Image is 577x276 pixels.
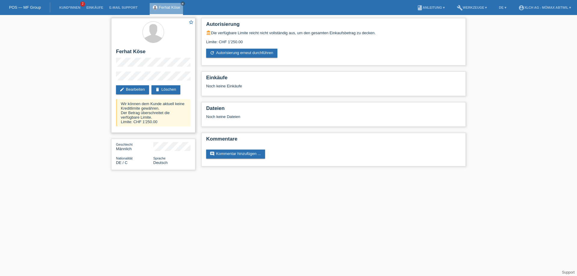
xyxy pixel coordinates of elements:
a: deleteLöschen [151,85,180,94]
a: bookAnleitung ▾ [414,6,448,9]
h2: Dateien [206,105,461,114]
div: Noch keine Einkäufe [206,84,461,93]
span: Nationalität [116,156,133,160]
i: account_balance [206,30,211,35]
a: Kund*innen [56,6,83,9]
span: Geschlecht [116,143,133,146]
i: build [457,5,463,11]
a: Ferhat Köse [159,5,180,10]
a: E-Mail Support [106,6,141,9]
a: star_border [188,20,194,26]
h2: Ferhat Köse [116,49,191,58]
div: Limite: CHF 1'250.00 [206,35,461,44]
a: POS — MF Group [9,5,41,10]
a: Support [562,270,575,274]
a: refreshAutorisierung erneut durchführen [206,49,277,58]
i: delete [155,87,160,92]
span: Deutschland / C / 01.07.2020 [116,160,127,165]
i: star_border [188,20,194,25]
a: close [181,2,185,6]
a: DE ▾ [496,6,509,9]
div: Die verfügbare Limite reicht nicht vollständig aus, um den gesamten Einkaufsbetrag zu decken. [206,30,461,35]
div: Noch keine Dateien [206,114,390,119]
span: 2 [80,2,85,7]
h2: Einkäufe [206,75,461,84]
i: comment [210,151,215,156]
i: account_circle [518,5,524,11]
i: edit [120,87,124,92]
h2: Autorisierung [206,21,461,30]
a: editBearbeiten [116,85,149,94]
div: Männlich [116,142,153,151]
h2: Kommentare [206,136,461,145]
a: Einkäufe [83,6,106,9]
span: Deutsch [153,160,168,165]
a: buildWerkzeuge ▾ [454,6,490,9]
i: close [181,2,184,5]
a: commentKommentar hinzufügen ... [206,150,265,159]
i: book [417,5,423,11]
a: account_circleXLCH AG - Mömax Abtwil ▾ [515,6,574,9]
i: refresh [210,50,215,55]
span: Sprache [153,156,166,160]
div: Wir können dem Kunde aktuell keine Kreditlimite gewähren. Der Betrag überschreitet die verfügbare... [116,99,191,126]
